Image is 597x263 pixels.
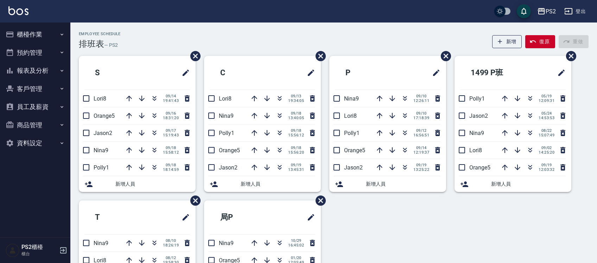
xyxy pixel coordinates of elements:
button: save [517,4,531,18]
span: Lori8 [94,95,106,102]
span: Orange5 [219,147,240,154]
span: 09/18 [163,163,179,167]
span: 05/19 [539,94,554,98]
div: PS2 [546,7,556,16]
h3: 排班表 [79,39,104,49]
span: Jason2 [219,164,237,171]
span: 18:14:59 [163,167,179,172]
button: 報表及分析 [3,62,68,80]
button: 預約管理 [3,44,68,62]
span: Orange5 [344,147,365,154]
span: 13:45:31 [288,167,304,172]
span: 15:56:20 [288,150,304,155]
button: 復原 [525,35,555,48]
span: Lori8 [469,147,482,154]
span: Jason2 [344,164,363,171]
h5: PS2櫃檯 [21,244,57,251]
button: 櫃檯作業 [3,25,68,44]
button: 員工及薪資 [3,98,68,116]
span: 修改班表的標題 [428,64,440,81]
span: Nina9 [344,95,359,102]
span: 新增人員 [491,180,566,188]
span: Nina9 [219,113,234,119]
h2: Employee Schedule [79,32,121,36]
span: 15:56:12 [288,133,304,137]
span: 10/29 [288,238,304,243]
span: 09/18 [163,146,179,150]
span: 刪除班表 [436,46,452,66]
span: 刪除班表 [310,190,327,211]
img: Logo [8,6,28,15]
span: 05/24 [539,111,554,116]
span: 19:41:43 [163,98,179,103]
h2: C [210,60,269,85]
h2: S [84,60,144,85]
span: 修改班表的標題 [177,209,190,226]
span: 09/17 [163,128,179,133]
div: 新增人員 [329,176,446,192]
span: 12:03:32 [539,167,554,172]
span: Nina9 [469,130,484,136]
span: Lori8 [344,113,357,119]
span: Polly1 [469,95,485,102]
span: Orange5 [469,164,490,171]
button: 資料設定 [3,134,68,152]
span: 16:56:51 [413,133,429,137]
h2: P [335,60,394,85]
span: 修改班表的標題 [177,64,190,81]
span: 15:19:43 [163,133,179,137]
span: 新增人員 [115,180,190,188]
span: 13:25:22 [413,167,429,172]
span: 09/10 [413,111,429,116]
span: 新增人員 [366,180,440,188]
span: 14:53:53 [539,116,554,120]
div: 新增人員 [79,176,196,192]
span: Jason2 [469,113,488,119]
span: 修改班表的標題 [303,209,315,226]
span: 刪除班表 [185,190,202,211]
h2: 局P [210,205,273,230]
span: Orange5 [94,113,115,119]
span: 15:07:49 [539,133,554,137]
span: 09/12 [413,128,429,133]
span: 14:25:20 [539,150,554,155]
span: 16:45:02 [288,243,304,248]
span: 修改班表的標題 [553,64,566,81]
span: 19:34:05 [288,98,304,103]
span: Polly1 [219,130,234,136]
span: 17:18:39 [413,116,429,120]
button: 新增 [492,35,522,48]
span: Jason2 [94,130,112,136]
span: 09/19 [539,163,554,167]
p: 櫃台 [21,251,57,257]
span: 刪除班表 [185,46,202,66]
div: 新增人員 [455,176,571,192]
span: 09/10 [413,94,429,98]
button: PS2 [534,4,559,19]
span: Polly1 [344,130,360,136]
span: 12:26:11 [413,98,429,103]
span: Polly1 [94,164,109,171]
span: 修改班表的標題 [303,64,315,81]
span: 09/19 [413,163,429,167]
span: Nina9 [219,240,234,246]
span: 08/22 [539,128,554,133]
h6: — PS2 [104,41,118,49]
h2: 1499 P班 [460,60,533,85]
span: 09/18 [288,146,304,150]
button: 商品管理 [3,116,68,134]
span: 09/14 [413,146,429,150]
span: 13:40:05 [288,116,304,120]
span: 01/20 [288,256,304,260]
span: 新增人員 [241,180,315,188]
button: 客戶管理 [3,80,68,98]
span: 12:19:37 [413,150,429,155]
span: 09/18 [288,128,304,133]
span: 12:09:31 [539,98,554,103]
span: 09/14 [163,94,179,98]
span: 09/16 [163,111,179,116]
span: 08/10 [163,238,179,243]
div: 新增人員 [204,176,321,192]
span: 18:26:19 [163,243,179,248]
span: 09/18 [288,111,304,116]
